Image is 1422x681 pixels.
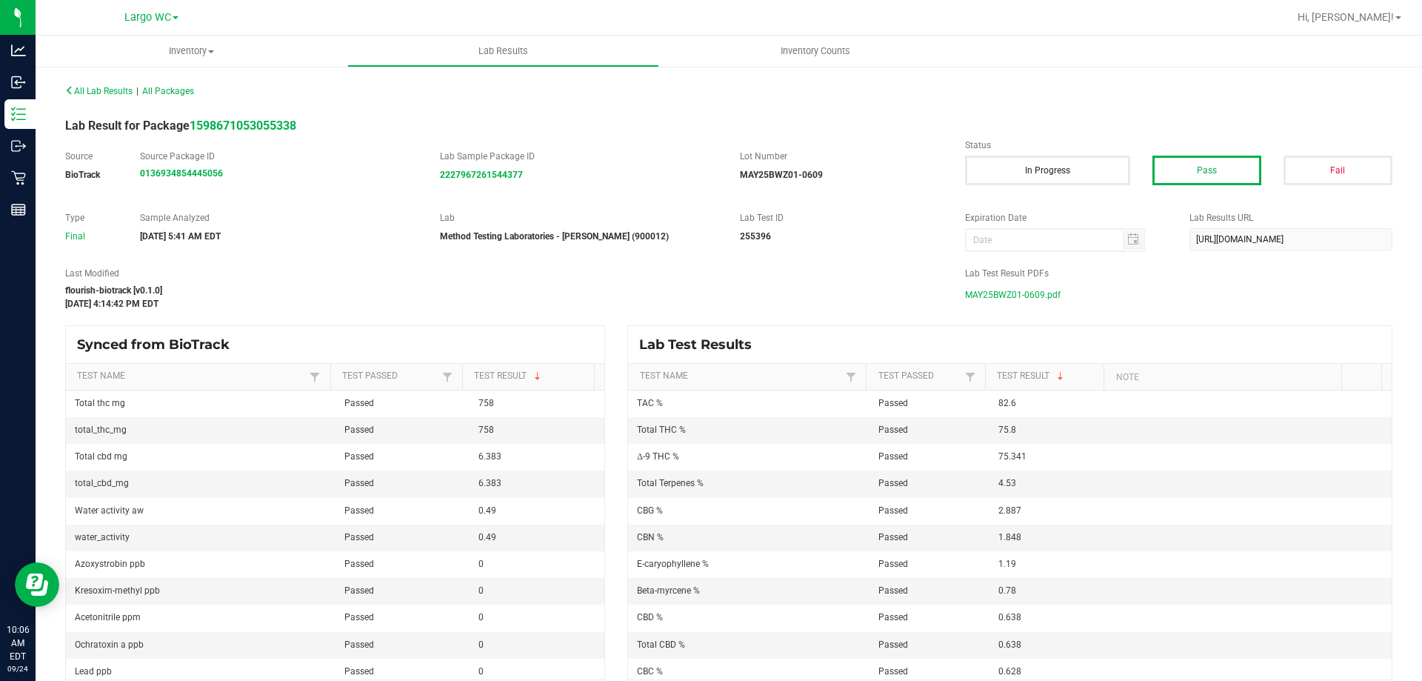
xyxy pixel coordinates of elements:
span: 0.49 [478,505,496,516]
a: Test PassedSortable [342,371,438,382]
span: 6.383 [478,478,501,488]
strong: 1598671053055338 [190,119,296,133]
span: Passed [878,666,908,677]
span: Passed [878,505,908,516]
span: 0 [478,666,484,677]
span: CBD % [637,612,663,622]
span: 0 [478,559,484,569]
label: Lot Number [740,150,943,163]
span: Kresoxim-methyl ppb [75,585,160,596]
a: Inventory Counts [659,36,971,67]
span: 2.887 [998,505,1021,516]
span: total_thc_mg [75,425,127,435]
span: Passed [878,559,908,569]
span: 0 [478,640,484,650]
label: Lab Test Result PDFs [965,267,1392,280]
a: Lab Results [347,36,659,67]
span: Acetonitrile ppm [75,612,141,622]
span: water_activity [75,532,130,542]
span: Total cbd mg [75,451,127,462]
span: All Lab Results [65,86,133,96]
button: Fail [1284,156,1392,185]
p: 09/24 [7,663,29,674]
strong: flourish-biotrack [v0.1.0] [65,285,162,296]
label: Expiration Date [965,211,1168,225]
span: CBN % [637,532,664,542]
strong: BioTrack [65,170,100,180]
label: Source Package ID [140,150,418,163]
span: Lab Test Results [639,336,763,353]
span: 758 [478,398,494,408]
span: Ochratoxin a ppb [75,640,144,650]
span: Passed [344,478,374,488]
a: 0136934854445056 [140,168,223,179]
span: Water activity aw [75,505,144,516]
p: 10:06 AM EDT [7,623,29,663]
span: 0.49 [478,532,496,542]
span: Passed [878,532,908,542]
inline-svg: Inventory [11,107,26,122]
span: Total THC % [637,425,686,435]
inline-svg: Retail [11,170,26,185]
span: Total Terpenes % [637,478,704,488]
span: Passed [344,398,374,408]
span: 0.638 [998,640,1021,650]
span: Lead ppb [75,666,112,677]
div: Final [65,230,118,243]
span: Passed [878,478,908,488]
span: Passed [344,640,374,650]
span: 0.78 [998,585,1016,596]
span: Inventory Counts [761,44,870,58]
span: Passed [878,612,908,622]
span: 6.383 [478,451,501,462]
label: Type [65,211,118,225]
span: 4.53 [998,478,1016,488]
th: Note [1104,364,1341,391]
span: Passed [878,451,908,462]
label: Sample Analyzed [140,211,418,225]
span: Passed [344,585,374,596]
a: Filter [961,368,979,386]
span: | [136,86,138,96]
label: Lab Sample Package ID [440,150,718,163]
span: CBC % [637,666,663,677]
span: Passed [344,425,374,435]
span: Synced from BioTrack [77,336,241,353]
span: 0 [478,612,484,622]
strong: MAY25BWZ01-0609 [740,170,823,180]
span: Passed [344,451,374,462]
span: Inventory [36,44,347,58]
strong: 255396 [740,231,771,242]
span: MAY25BWZ01-0609.pdf [965,284,1061,306]
span: 0.638 [998,612,1021,622]
span: Passed [878,585,908,596]
inline-svg: Analytics [11,43,26,58]
span: Passed [344,532,374,542]
span: Sortable [1055,371,1066,382]
a: Test PassedSortable [878,371,961,382]
span: Passed [878,398,908,408]
a: Test NameSortable [640,371,842,382]
span: Passed [878,425,908,435]
span: Passed [344,666,374,677]
label: Lab Results URL [1189,211,1392,225]
span: TAC % [637,398,663,408]
span: 1.848 [998,532,1021,542]
span: 82.6 [998,398,1016,408]
button: In Progress [965,156,1130,185]
label: Source [65,150,118,163]
strong: 2227967261544377 [440,170,523,180]
label: Lab [440,211,718,225]
a: Filter [842,368,860,386]
span: Lab Results [458,44,548,58]
strong: [DATE] 4:14:42 PM EDT [65,299,158,309]
span: Sortable [532,371,544,382]
label: Status [965,139,1392,152]
span: Passed [344,559,374,569]
span: Total CBD % [637,640,685,650]
inline-svg: Reports [11,202,26,217]
span: Largo WC [124,11,171,24]
label: Lab Test ID [740,211,943,225]
span: 0.628 [998,666,1021,677]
